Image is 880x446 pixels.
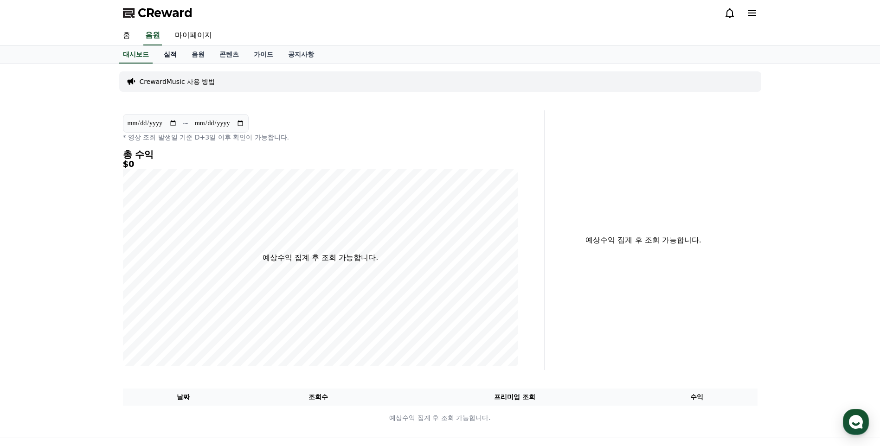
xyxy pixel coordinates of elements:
[120,294,178,317] a: 설정
[281,46,321,64] a: 공지사항
[246,46,281,64] a: 가이드
[123,149,518,159] h4: 총 수익
[123,413,757,423] p: 예상수익 집계 후 조회 가능합니다.
[167,26,219,45] a: 마이페이지
[156,46,184,64] a: 실적
[552,235,735,246] p: 예상수익 집계 후 조회 가능합니다.
[244,389,392,406] th: 조회수
[123,389,244,406] th: 날짜
[3,294,61,317] a: 홈
[140,77,215,86] a: CrewardMusic 사용 방법
[636,389,758,406] th: 수익
[183,118,189,129] p: ~
[85,308,96,316] span: 대화
[116,26,138,45] a: 홈
[29,308,35,315] span: 홈
[119,46,153,64] a: 대시보드
[143,26,162,45] a: 음원
[212,46,246,64] a: 콘텐츠
[143,308,154,315] span: 설정
[61,294,120,317] a: 대화
[123,133,518,142] p: * 영상 조회 발생일 기준 D+3일 이후 확인이 가능합니다.
[138,6,193,20] span: CReward
[184,46,212,64] a: 음원
[123,6,193,20] a: CReward
[263,252,378,263] p: 예상수익 집계 후 조회 가능합니다.
[123,159,518,169] h5: $0
[393,389,636,406] th: 프리미엄 조회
